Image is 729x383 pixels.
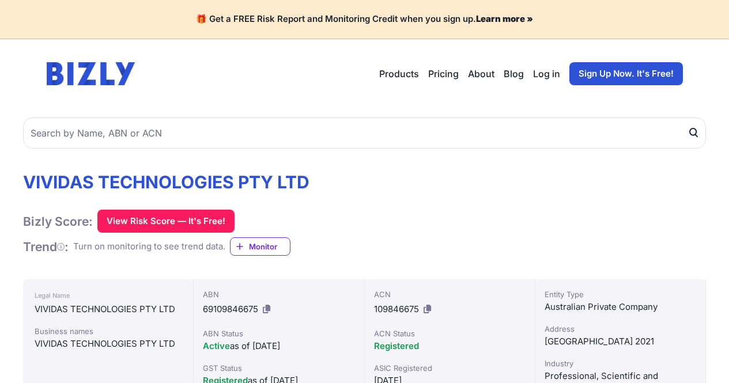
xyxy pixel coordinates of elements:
[545,289,696,300] div: Entity Type
[379,67,419,81] button: Products
[73,240,225,253] div: Turn on monitoring to see trend data.
[35,337,182,351] div: VIVIDAS TECHNOLOGIES PTY LTD
[14,14,715,25] h4: 🎁 Get a FREE Risk Report and Monitoring Credit when you sign up.
[545,323,696,335] div: Address
[476,13,533,24] a: Learn more »
[374,289,526,300] div: ACN
[23,117,706,149] input: Search by Name, ABN or ACN
[203,339,354,353] div: as of [DATE]
[97,210,235,233] button: View Risk Score — It's Free!
[569,62,683,85] a: Sign Up Now. It's Free!
[203,328,354,339] div: ABN Status
[35,302,182,316] div: VIVIDAS TECHNOLOGIES PTY LTD
[468,67,494,81] a: About
[35,289,182,302] div: Legal Name
[374,304,419,314] span: 109846675
[203,289,354,300] div: ABN
[249,241,290,252] span: Monitor
[203,362,354,374] div: GST Status
[35,325,182,337] div: Business names
[545,358,696,369] div: Industry
[533,67,560,81] a: Log in
[428,67,459,81] a: Pricing
[545,300,696,314] div: Australian Private Company
[23,214,93,229] h1: Bizly Score:
[374,328,526,339] div: ACN Status
[203,304,258,314] span: 69109846675
[230,237,290,256] a: Monitor
[545,335,696,348] div: [GEOGRAPHIC_DATA] 2021
[374,362,526,374] div: ASIC Registered
[23,239,69,255] h1: Trend :
[203,340,230,351] span: Active
[23,172,309,192] h1: VIVIDAS TECHNOLOGIES PTY LTD
[504,67,524,81] a: Blog
[374,340,419,351] span: Registered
